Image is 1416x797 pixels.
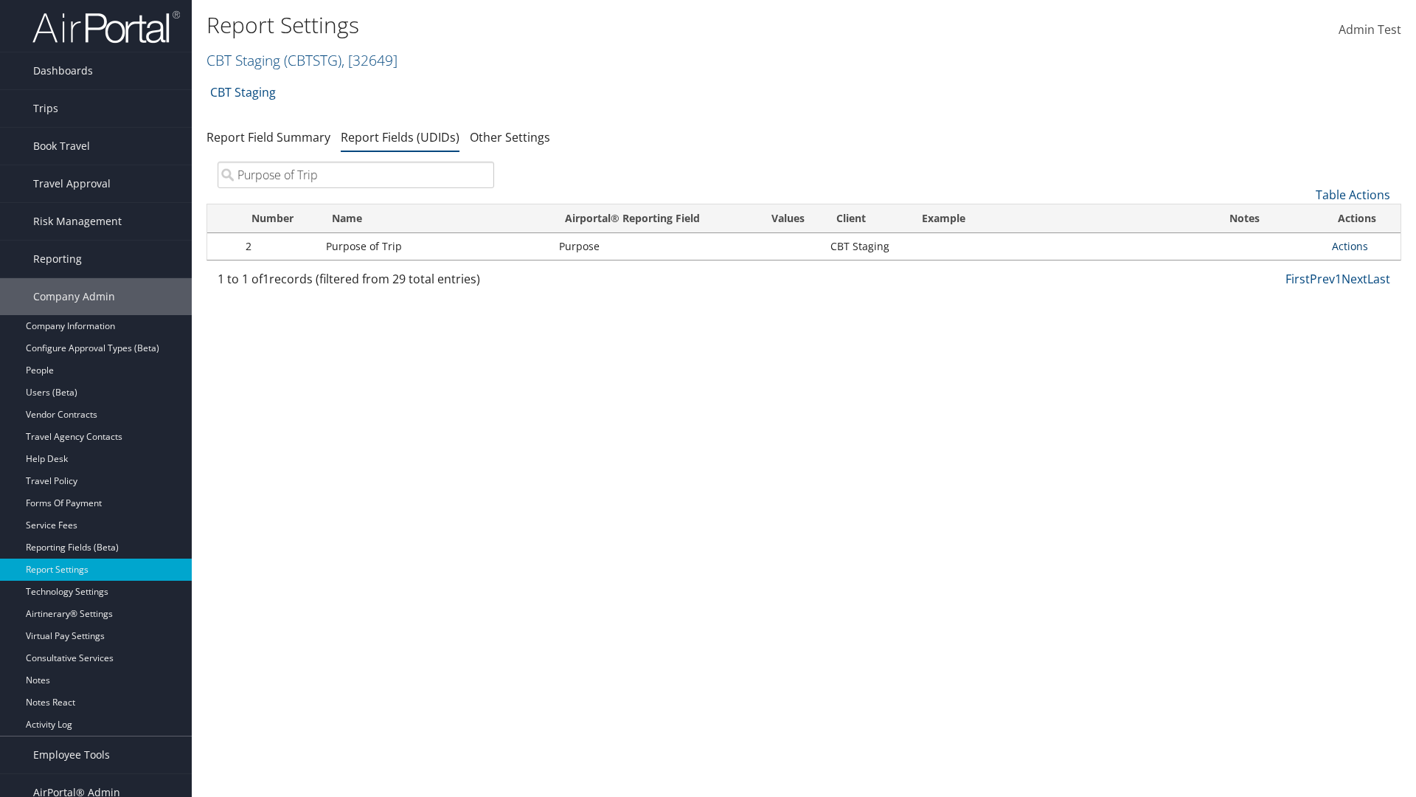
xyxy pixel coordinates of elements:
[909,204,1216,233] th: Example
[1325,204,1401,233] th: Actions
[319,204,552,233] th: Name
[319,233,552,260] td: Purpose of Trip
[1335,271,1342,287] a: 1
[1342,271,1367,287] a: Next
[206,50,398,70] a: CBT Staging
[823,204,909,233] th: Client
[33,128,90,165] span: Book Travel
[33,52,93,89] span: Dashboards
[1332,239,1368,253] a: Actions
[1310,271,1335,287] a: Prev
[218,162,494,188] input: Search
[238,233,319,260] td: 2
[753,204,823,233] th: Values
[1339,21,1401,38] span: Admin Test
[33,203,122,240] span: Risk Management
[32,10,180,44] img: airportal-logo.png
[238,204,319,233] th: Number
[33,736,110,773] span: Employee Tools
[1285,271,1310,287] a: First
[210,77,276,107] a: CBT Staging
[552,233,753,260] td: Purpose
[218,270,494,295] div: 1 to 1 of records (filtered from 29 total entries)
[207,204,238,233] th: : activate to sort column descending
[33,90,58,127] span: Trips
[341,50,398,70] span: , [ 32649 ]
[206,10,1003,41] h1: Report Settings
[263,271,269,287] span: 1
[1367,271,1390,287] a: Last
[823,233,909,260] td: CBT Staging
[206,129,330,145] a: Report Field Summary
[284,50,341,70] span: ( CBTSTG )
[552,204,753,233] th: Airportal&reg; Reporting Field
[33,278,115,315] span: Company Admin
[341,129,459,145] a: Report Fields (UDIDs)
[1216,204,1325,233] th: Notes
[470,129,550,145] a: Other Settings
[1339,7,1401,53] a: Admin Test
[33,165,111,202] span: Travel Approval
[33,241,82,277] span: Reporting
[1316,187,1390,203] a: Table Actions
